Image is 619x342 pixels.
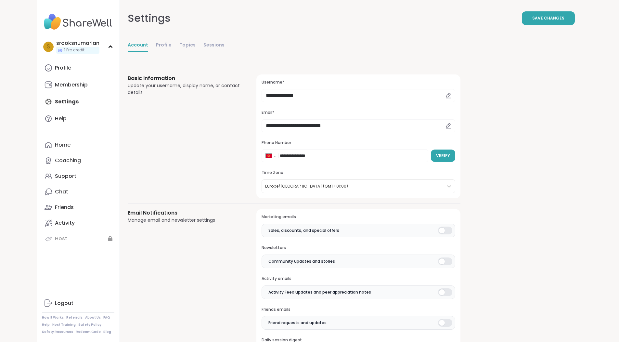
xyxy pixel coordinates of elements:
a: Account [128,39,148,52]
div: Membership [55,81,88,88]
button: Verify [431,150,455,162]
a: About Us [85,315,101,320]
h3: Email Notifications [128,209,241,217]
a: Support [42,168,114,184]
a: Profile [42,60,114,76]
a: How It Works [42,315,64,320]
div: Friends [55,204,74,211]
a: Membership [42,77,114,93]
h3: Basic Information [128,74,241,82]
a: Help [42,322,50,327]
a: Redeem Code [76,330,101,334]
div: Manage email and newsletter settings [128,217,241,224]
span: Sales, discounts, and special offers [268,228,339,233]
a: Help [42,111,114,126]
a: Chat [42,184,114,200]
div: Host [55,235,67,242]
a: Friends [42,200,114,215]
a: Safety Resources [42,330,73,334]
img: ShareWell Nav Logo [42,10,114,33]
a: Coaching [42,153,114,168]
span: Friend requests and updates [268,320,327,326]
a: Sessions [203,39,225,52]
div: Home [55,141,71,149]
div: Settings [128,10,171,26]
h3: Friends emails [262,307,455,312]
div: Logout [55,300,73,307]
a: Host Training [52,322,76,327]
a: Blog [103,330,111,334]
h3: Activity emails [262,276,455,282]
a: Profile [156,39,172,52]
h3: Phone Number [262,140,455,146]
h3: Email* [262,110,455,115]
div: Chat [55,188,68,195]
span: Save Changes [532,15,564,21]
a: Activity [42,215,114,231]
div: Profile [55,64,71,72]
a: Home [42,137,114,153]
h3: Marketing emails [262,214,455,220]
div: Support [55,173,76,180]
a: Topics [179,39,196,52]
a: Safety Policy [78,322,101,327]
span: s [47,43,50,51]
div: Help [55,115,67,122]
span: Activity Feed updates and peer appreciation notes [268,289,371,295]
span: 1 Pro credit [64,47,84,53]
a: Referrals [66,315,83,320]
h3: Newsletters [262,245,455,251]
span: Verify [436,153,450,159]
a: Logout [42,296,114,311]
div: Activity [55,219,75,227]
div: Update your username, display name, or contact details [128,82,241,96]
span: Community updates and stories [268,258,335,264]
h3: Time Zone [262,170,455,176]
a: FAQ [103,315,110,320]
button: Save Changes [522,11,575,25]
div: srooksnumarian [56,40,99,47]
h3: Username* [262,80,455,85]
a: Host [42,231,114,246]
div: Coaching [55,157,81,164]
